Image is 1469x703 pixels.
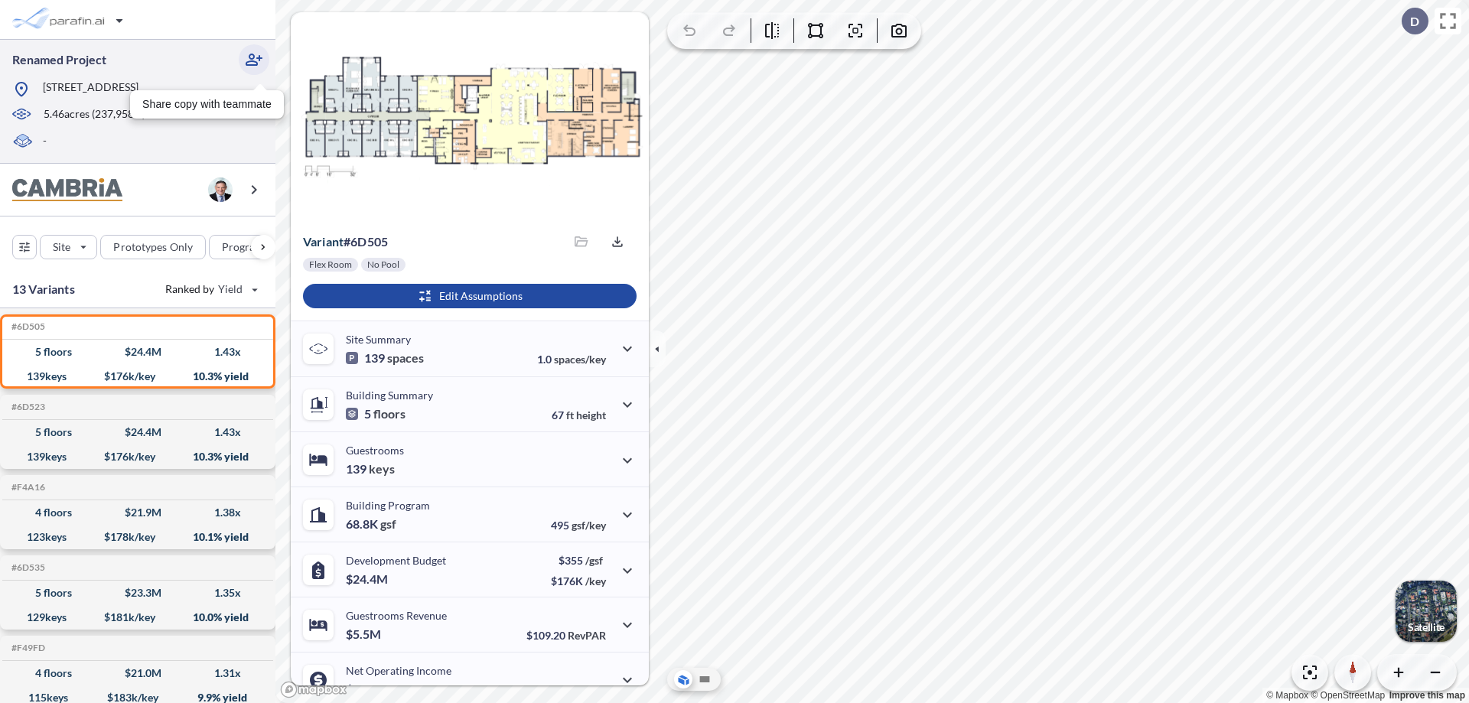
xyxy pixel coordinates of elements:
[346,516,396,532] p: 68.8K
[552,408,606,421] p: 67
[43,80,138,99] p: [STREET_ADDRESS]
[346,627,383,642] p: $5.5M
[53,239,70,255] p: Site
[40,235,97,259] button: Site
[380,516,396,532] span: gsf
[1311,690,1385,701] a: OpenStreetMap
[346,554,446,567] p: Development Budget
[8,482,45,493] h5: Click to copy the code
[346,609,447,622] p: Guestrooms Revenue
[1410,15,1419,28] p: D
[387,350,424,366] span: spaces
[43,133,47,151] p: -
[346,444,404,457] p: Guestrooms
[113,239,193,255] p: Prototypes Only
[1389,690,1465,701] a: Improve this map
[12,178,122,202] img: BrandImage
[674,670,692,688] button: Aerial View
[218,282,243,297] span: Yield
[585,574,606,587] span: /key
[346,350,424,366] p: 139
[568,629,606,642] span: RevPAR
[346,389,433,402] p: Building Summary
[100,235,206,259] button: Prototypes Only
[44,106,145,123] p: 5.46 acres ( 237,958 sf)
[572,684,606,697] span: margin
[346,499,430,512] p: Building Program
[572,519,606,532] span: gsf/key
[346,571,390,587] p: $24.4M
[8,402,45,412] h5: Click to copy the code
[566,408,574,421] span: ft
[526,629,606,642] p: $109.20
[8,321,45,332] h5: Click to copy the code
[8,562,45,573] h5: Click to copy the code
[373,406,406,421] span: floors
[1396,581,1457,642] img: Switcher Image
[346,664,451,677] p: Net Operating Income
[1266,690,1308,701] a: Mapbox
[585,554,603,567] span: /gsf
[222,239,265,255] p: Program
[208,177,233,202] img: user logo
[551,519,606,532] p: 495
[695,670,714,688] button: Site Plan
[8,643,45,653] h5: Click to copy the code
[303,284,637,308] button: Edit Assumptions
[346,461,395,477] p: 139
[551,574,606,587] p: $176K
[142,96,272,112] p: Share copy with teammate
[303,234,344,249] span: Variant
[439,288,523,304] p: Edit Assumptions
[369,461,395,477] span: keys
[153,277,268,301] button: Ranked by Yield
[309,259,352,271] p: Flex Room
[12,51,106,68] p: Renamed Project
[554,353,606,366] span: spaces/key
[346,682,383,697] p: $2.5M
[1396,581,1457,642] button: Switcher ImageSatellite
[346,333,411,346] p: Site Summary
[541,684,606,697] p: 45.0%
[367,259,399,271] p: No Pool
[209,235,292,259] button: Program
[537,353,606,366] p: 1.0
[303,234,388,249] p: # 6d505
[551,554,606,567] p: $355
[346,406,406,421] p: 5
[280,681,347,698] a: Mapbox homepage
[12,280,75,298] p: 13 Variants
[576,408,606,421] span: height
[1408,621,1445,633] p: Satellite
